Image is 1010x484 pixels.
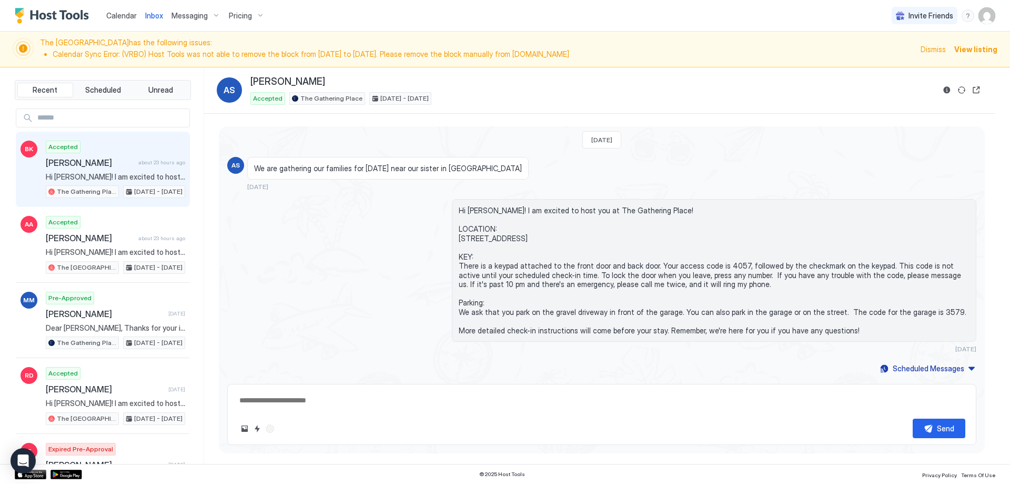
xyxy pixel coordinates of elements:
button: Unread [133,83,188,97]
div: Send [937,423,954,434]
span: Pre-Approved [48,293,92,303]
span: Pricing [229,11,252,21]
span: The [GEOGRAPHIC_DATA] has the following issues: [40,38,914,61]
div: View listing [954,44,997,55]
span: Recent [33,85,57,95]
span: MM [23,295,35,305]
span: E [27,447,31,456]
span: Dear [PERSON_NAME], Thanks for your inquiry about my vacation rental. The property is available f... [46,323,185,333]
span: [DATE] - [DATE] [380,94,429,103]
span: BK [25,144,33,154]
span: The Gathering Place [300,94,362,103]
span: AS [231,161,240,170]
span: The Gathering Place [57,338,116,348]
li: Calendar Sync Error: (VRBO) Host Tools was not able to remove the block from [DATE] to [DATE]. Pl... [53,50,914,59]
button: Sync reservation [955,84,968,96]
a: Host Tools Logo [15,8,94,24]
span: The [GEOGRAPHIC_DATA] [57,414,116,423]
div: Open Intercom Messenger [11,448,36,473]
span: [PERSON_NAME] [46,309,164,319]
span: Hi [PERSON_NAME]! I am excited to host you at The [GEOGRAPHIC_DATA]! LOCATION: [STREET_ADDRESS] K... [46,399,185,408]
span: [PERSON_NAME] [46,233,134,243]
span: Invite Friends [908,11,953,21]
span: [DATE] - [DATE] [134,338,183,348]
span: Messaging [171,11,208,21]
span: [DATE] [591,136,612,144]
a: Privacy Policy [922,469,957,480]
a: App Store [15,470,46,479]
a: Calendar [106,10,137,21]
a: Terms Of Use [961,469,995,480]
span: [PERSON_NAME] [250,76,325,88]
span: © 2025 Host Tools [479,471,525,478]
span: AS [224,84,235,96]
button: Scheduled [75,83,131,97]
span: about 23 hours ago [138,159,185,166]
span: The [GEOGRAPHIC_DATA] [57,263,116,272]
span: Privacy Policy [922,472,957,478]
span: [DATE] - [DATE] [134,414,183,423]
div: Dismiss [921,44,946,55]
button: Reservation information [941,84,953,96]
div: User profile [978,7,995,24]
div: menu [962,9,974,22]
a: Google Play Store [50,470,82,479]
span: [DATE] [168,310,185,317]
div: Scheduled Messages [893,363,964,374]
a: Inbox [145,10,163,21]
span: Accepted [253,94,282,103]
span: [PERSON_NAME] [46,384,164,394]
span: Hi [PERSON_NAME]! I am excited to host you at The Gathering Place! LOCATION: [STREET_ADDRESS] KEY... [46,172,185,182]
span: [DATE] - [DATE] [134,263,183,272]
span: Terms Of Use [961,472,995,478]
span: [PERSON_NAME] [46,460,164,470]
div: tab-group [15,80,191,100]
span: Inbox [145,11,163,20]
span: Unread [148,85,173,95]
span: about 23 hours ago [138,235,185,242]
span: AA [25,220,33,229]
span: [DATE] [247,183,268,191]
span: RD [25,371,34,380]
span: The Gathering Place [57,187,116,196]
span: Scheduled [85,85,121,95]
button: Upload image [238,422,251,435]
input: Input Field [33,109,189,127]
span: [DATE] [168,386,185,393]
span: [DATE] - [DATE] [134,187,183,196]
span: Expired Pre-Approval [48,445,113,454]
span: [DATE] [955,345,976,353]
button: Quick reply [251,422,264,435]
button: Scheduled Messages [878,361,976,376]
span: We are gathering our families for [DATE] near our sister in [GEOGRAPHIC_DATA] [254,164,522,173]
button: Open reservation [970,84,983,96]
span: [PERSON_NAME] [46,157,134,168]
span: Calendar [106,11,137,20]
button: Send [913,419,965,438]
span: Accepted [48,369,78,378]
span: Accepted [48,218,78,227]
span: Hi [PERSON_NAME]! I am excited to host you at The Gathering Place! LOCATION: [STREET_ADDRESS] KEY... [459,206,969,335]
span: [DATE] [168,461,185,468]
span: Hi [PERSON_NAME]! I am excited to host you at The [GEOGRAPHIC_DATA]! LOCATION: [STREET_ADDRESS] K... [46,248,185,257]
button: Recent [17,83,73,97]
span: Accepted [48,142,78,152]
